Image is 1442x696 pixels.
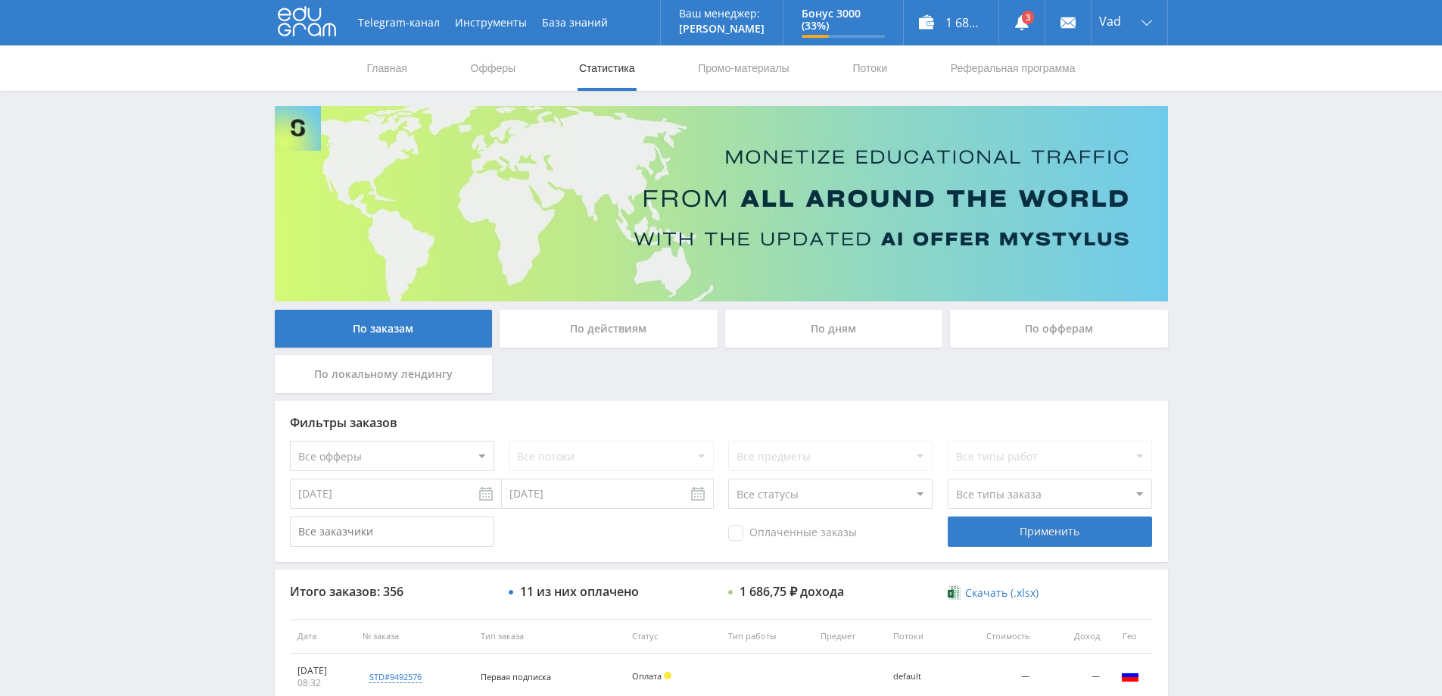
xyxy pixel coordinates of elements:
div: По дням [725,310,943,348]
span: Vad [1099,15,1121,27]
p: Бонус 3000 (33%) [802,8,885,32]
div: Применить [948,517,1152,547]
div: По офферам [950,310,1168,348]
a: Офферы [469,45,518,91]
a: Промо-материалы [696,45,790,91]
div: По действиям [500,310,718,348]
a: Главная [366,45,409,91]
p: Ваш менеджер: [679,8,765,20]
div: Фильтры заказов [290,416,1153,429]
div: По локальному лендингу [275,355,493,393]
span: Оплаченные заказы [728,526,857,541]
a: Потоки [851,45,889,91]
img: Banner [275,106,1168,301]
div: По заказам [275,310,493,348]
a: Реферальная программа [949,45,1077,91]
input: Все заказчики [290,517,494,547]
p: [PERSON_NAME] [679,23,765,35]
a: Статистика [578,45,637,91]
